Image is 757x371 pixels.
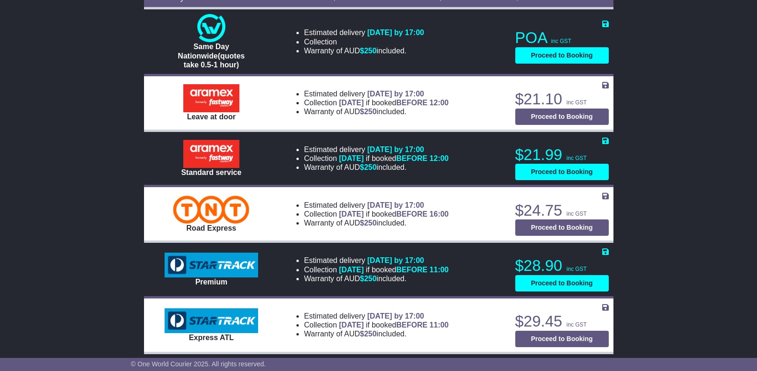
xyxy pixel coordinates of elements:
span: BEFORE [396,99,427,107]
li: Estimated delivery [304,201,448,210]
span: inc GST [567,321,587,328]
li: Warranty of AUD included. [304,274,448,283]
li: Estimated delivery [304,312,448,320]
p: POA [515,29,609,47]
p: $21.10 [515,90,609,109]
li: Collection [304,154,448,163]
span: $ [360,108,377,116]
li: Collection [304,98,448,107]
li: Warranty of AUD included. [304,107,448,116]
span: $ [360,330,377,338]
span: [DATE] by 17:00 [367,256,424,264]
button: Proceed to Booking [515,275,609,291]
span: inc GST [567,155,587,161]
span: BEFORE [396,210,427,218]
button: Proceed to Booking [515,219,609,236]
li: Warranty of AUD included. [304,46,424,55]
p: $21.99 [515,145,609,164]
span: $ [360,47,377,55]
span: [DATE] by 17:00 [367,29,424,36]
span: 250 [364,108,377,116]
span: if booked [339,154,448,162]
p: $29.45 [515,312,609,331]
span: [DATE] by 17:00 [367,90,424,98]
span: BEFORE [396,266,427,274]
span: inc GST [567,266,587,272]
img: Aramex: Standard service [183,140,239,168]
li: Warranty of AUD included. [304,218,448,227]
li: Estimated delivery [304,145,448,154]
img: One World Courier: Same Day Nationwide(quotes take 0.5-1 hour) [197,14,225,42]
span: 250 [364,163,377,171]
span: $ [360,219,377,227]
span: inc GST [567,99,587,106]
span: Leave at door [187,113,236,121]
p: $28.90 [515,256,609,275]
span: [DATE] [339,321,364,329]
li: Warranty of AUD included. [304,329,448,338]
span: [DATE] [339,266,364,274]
li: Warranty of AUD included. [304,163,448,172]
img: StarTrack: Express ATL [165,308,258,334]
span: 12:00 [430,154,449,162]
span: [DATE] by 17:00 [367,145,424,153]
span: 11:00 [430,266,449,274]
span: Road Express [187,224,237,232]
img: Aramex: Leave at door [183,84,239,112]
span: [DATE] by 17:00 [367,201,424,209]
p: $24.75 [515,201,609,220]
span: 16:00 [430,210,449,218]
span: if booked [339,266,448,274]
span: [DATE] by 17:00 [367,312,424,320]
li: Estimated delivery [304,89,448,98]
span: BEFORE [396,154,427,162]
button: Proceed to Booking [515,331,609,347]
span: BEFORE [396,321,427,329]
span: Express ATL [189,334,234,342]
li: Estimated delivery [304,28,424,37]
li: Collection [304,210,448,218]
span: inc GST [567,211,587,217]
img: StarTrack: Premium [165,253,258,278]
li: Collection [304,265,448,274]
span: © One World Courier 2025. All rights reserved. [131,360,266,368]
span: Standard service [181,168,241,176]
span: [DATE] [339,154,364,162]
li: Estimated delivery [304,256,448,265]
img: TNT Domestic: Road Express [173,196,249,224]
span: 250 [364,219,377,227]
span: $ [360,163,377,171]
span: if booked [339,210,448,218]
button: Proceed to Booking [515,109,609,125]
span: 250 [364,275,377,283]
span: 11:00 [430,321,449,329]
span: inc GST [551,38,571,44]
li: Collection [304,37,424,46]
li: Collection [304,320,448,329]
span: 12:00 [430,99,449,107]
span: 250 [364,330,377,338]
span: Premium [195,278,227,286]
span: 250 [364,47,377,55]
span: Same Day Nationwide(quotes take 0.5-1 hour) [178,43,245,68]
button: Proceed to Booking [515,164,609,180]
span: [DATE] [339,99,364,107]
span: if booked [339,321,448,329]
span: if booked [339,99,448,107]
button: Proceed to Booking [515,47,609,64]
span: [DATE] [339,210,364,218]
span: $ [360,275,377,283]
